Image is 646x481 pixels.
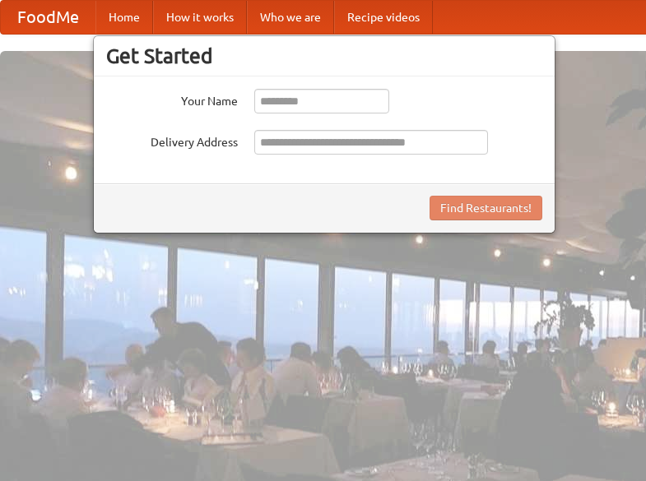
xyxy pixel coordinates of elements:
[106,89,238,109] label: Your Name
[1,1,95,34] a: FoodMe
[430,196,542,220] button: Find Restaurants!
[106,44,542,68] h3: Get Started
[334,1,433,34] a: Recipe videos
[153,1,247,34] a: How it works
[95,1,153,34] a: Home
[247,1,334,34] a: Who we are
[106,130,238,150] label: Delivery Address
